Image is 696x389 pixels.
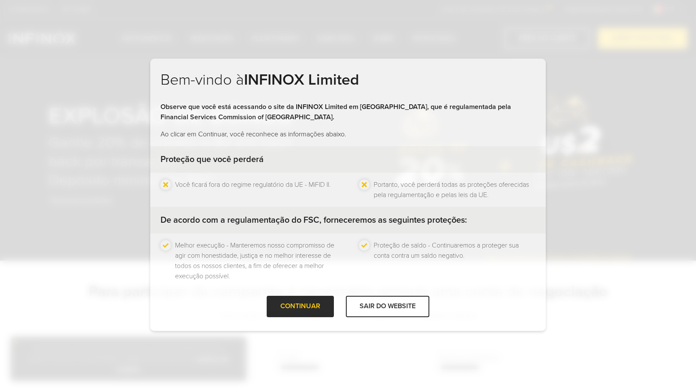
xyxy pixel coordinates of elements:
strong: INFINOX Limited [244,71,359,89]
strong: Observe que você está acessando o site da INFINOX Limited em [GEOGRAPHIC_DATA], que é regulamenta... [161,103,511,121]
strong: Proteção que você perderá [161,154,264,165]
div: CONTINUAR [267,296,334,317]
li: Portanto, você perderá todas as proteções oferecidas pela regulamentação e pelas leis da UE. [374,180,535,200]
p: Ao clicar em Continuar, você reconhece as informações abaixo. [161,129,535,139]
li: Proteção de saldo - Continuaremos a proteger sua conta contra um saldo negativo. [374,240,535,281]
div: SAIR DO WEBSITE [346,296,429,317]
li: Você ficará fora do regime regulatório da UE - MiFID II. [175,180,330,200]
h2: Bem-vindo à [161,71,535,102]
li: Melhor execução - Manteremos nosso compromisso de agir com honestidade, justiça e no melhor inter... [175,240,337,281]
strong: De acordo com a regulamentação do FSC, forneceremos as seguintes proteções: [161,215,467,225]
